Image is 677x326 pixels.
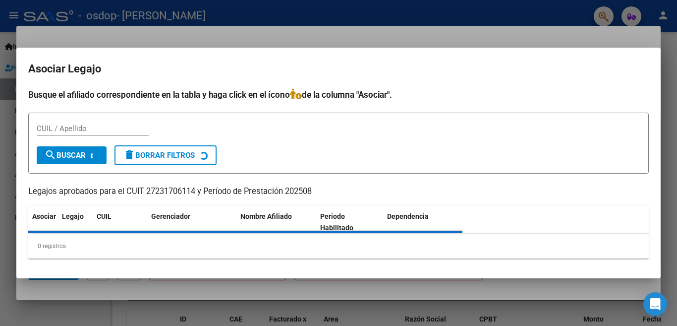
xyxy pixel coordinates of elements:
span: Nombre Afiliado [240,212,292,220]
div: Open Intercom Messenger [643,292,667,316]
span: Buscar [45,151,86,160]
span: Gerenciador [151,212,190,220]
button: Buscar [37,146,107,164]
datatable-header-cell: Dependencia [383,206,463,239]
span: CUIL [97,212,112,220]
button: Borrar Filtros [114,145,217,165]
p: Legajos aprobados para el CUIT 27231706114 y Período de Prestación 202508 [28,186,649,198]
datatable-header-cell: CUIL [93,206,147,239]
datatable-header-cell: Legajo [58,206,93,239]
span: Dependencia [387,212,429,220]
span: Asociar [32,212,56,220]
datatable-header-cell: Nombre Afiliado [236,206,316,239]
mat-icon: delete [123,149,135,161]
datatable-header-cell: Gerenciador [147,206,236,239]
div: 0 registros [28,234,649,259]
datatable-header-cell: Asociar [28,206,58,239]
span: Borrar Filtros [123,151,195,160]
span: Periodo Habilitado [320,212,353,232]
datatable-header-cell: Periodo Habilitado [316,206,383,239]
h4: Busque el afiliado correspondiente en la tabla y haga click en el ícono de la columna "Asociar". [28,88,649,101]
span: Legajo [62,212,84,220]
h2: Asociar Legajo [28,60,649,78]
mat-icon: search [45,149,56,161]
